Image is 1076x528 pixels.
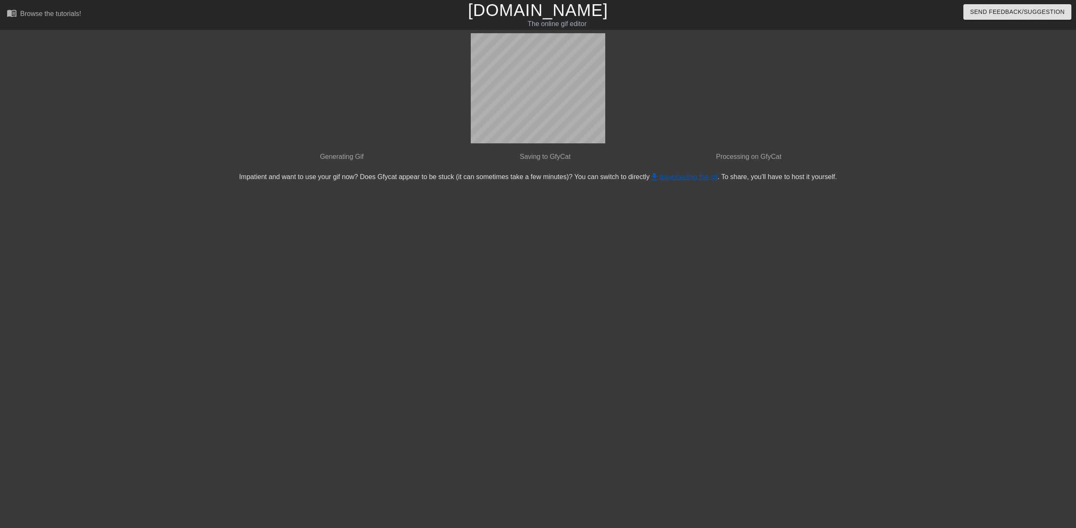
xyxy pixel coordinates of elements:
span: Processing on GfyCat [714,153,781,160]
span: Send Feedback/Suggestion [970,7,1065,17]
a: [DOMAIN_NAME] [468,1,608,19]
span: menu_book [7,8,17,18]
span: Generating Gif [318,153,364,160]
span: Saving to GfyCat [518,153,570,160]
span: get_app [649,172,659,182]
a: Browse the tutorials! [7,8,81,21]
div: Browse the tutorials! [20,10,81,17]
div: Impatient and want to use your gif now? Does Gfycat appear to be stuck (it can sometimes take a f... [233,172,843,182]
button: Send Feedback/Suggestion [963,4,1071,20]
div: The online gif editor [363,19,751,29]
a: downloading the gif [649,173,717,180]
